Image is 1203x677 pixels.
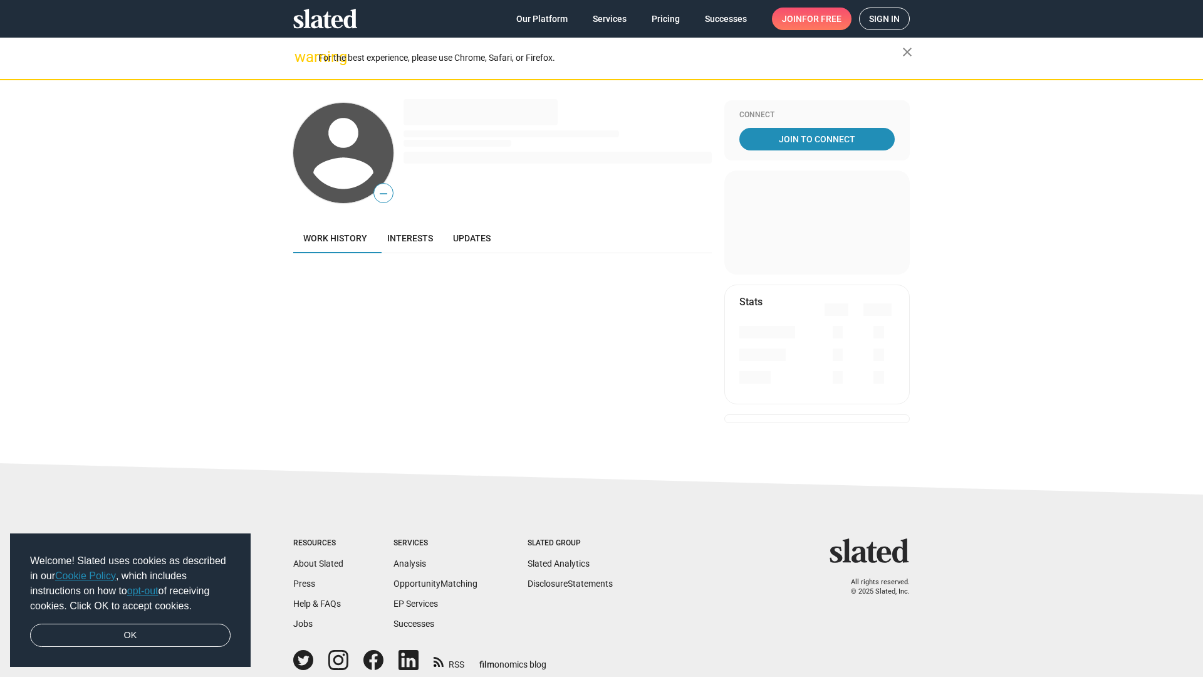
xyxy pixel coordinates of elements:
[802,8,841,30] span: for free
[479,649,546,671] a: filmonomics blog
[739,295,763,308] mat-card-title: Stats
[393,538,477,548] div: Services
[453,233,491,243] span: Updates
[742,128,892,150] span: Join To Connect
[393,579,477,589] a: OpportunityMatching
[293,223,377,253] a: Work history
[528,559,590,569] a: Slated Analytics
[393,559,426,569] a: Analysis
[528,579,613,589] a: DisclosureStatements
[55,570,116,581] a: Cookie Policy
[293,538,343,548] div: Resources
[528,538,613,548] div: Slated Group
[393,619,434,629] a: Successes
[739,110,895,120] div: Connect
[387,233,433,243] span: Interests
[900,45,915,60] mat-icon: close
[293,619,313,629] a: Jobs
[772,8,851,30] a: Joinfor free
[593,8,627,30] span: Services
[506,8,578,30] a: Our Platform
[127,585,159,596] a: opt-out
[838,578,910,596] p: All rights reserved. © 2025 Slated, Inc.
[479,659,494,669] span: film
[443,223,501,253] a: Updates
[705,8,747,30] span: Successes
[859,8,910,30] a: Sign in
[583,8,637,30] a: Services
[516,8,568,30] span: Our Platform
[30,624,231,648] a: dismiss cookie message
[377,223,443,253] a: Interests
[10,533,251,668] div: cookieconsent
[739,128,895,150] a: Join To Connect
[374,186,393,202] span: —
[293,559,343,569] a: About Slated
[652,8,680,30] span: Pricing
[303,233,367,243] span: Work history
[869,8,900,29] span: Sign in
[293,579,315,589] a: Press
[642,8,690,30] a: Pricing
[30,554,231,614] span: Welcome! Slated uses cookies as described in our , which includes instructions on how to of recei...
[294,50,310,65] mat-icon: warning
[782,8,841,30] span: Join
[434,651,464,671] a: RSS
[393,599,438,609] a: EP Services
[318,50,902,66] div: For the best experience, please use Chrome, Safari, or Firefox.
[695,8,757,30] a: Successes
[293,599,341,609] a: Help & FAQs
